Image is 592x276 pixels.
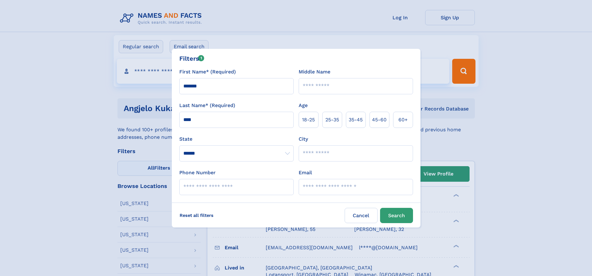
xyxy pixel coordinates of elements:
[345,208,378,223] label: Cancel
[176,208,218,223] label: Reset all filters
[380,208,413,223] button: Search
[179,102,235,109] label: Last Name* (Required)
[325,116,339,124] span: 25‑35
[299,169,312,176] label: Email
[179,68,236,76] label: First Name* (Required)
[299,68,330,76] label: Middle Name
[179,169,216,176] label: Phone Number
[299,135,308,143] label: City
[372,116,387,124] span: 45‑60
[302,116,315,124] span: 18‑25
[398,116,408,124] span: 60+
[349,116,363,124] span: 35‑45
[179,135,294,143] label: State
[299,102,308,109] label: Age
[179,54,204,63] div: Filters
